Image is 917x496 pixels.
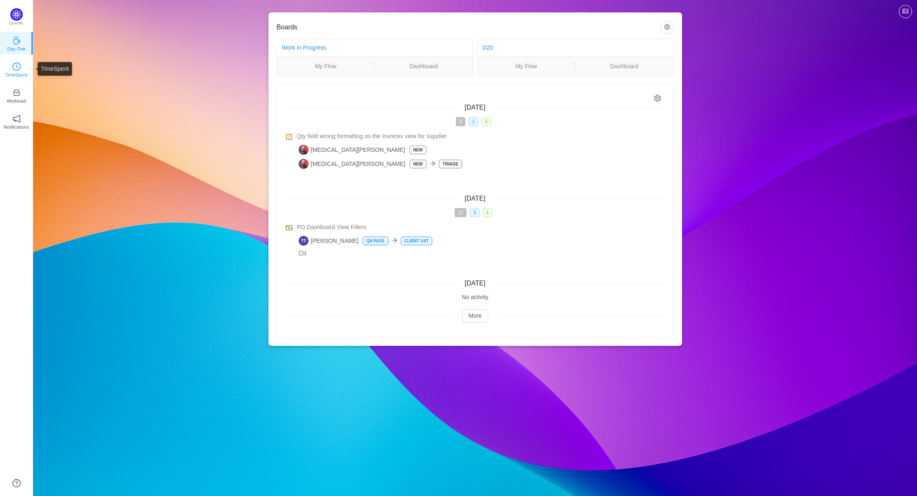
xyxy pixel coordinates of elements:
a: icon: notificationNotifications [12,117,21,125]
span: [DATE] [464,104,485,111]
p: QA Pass [363,237,388,245]
p: Workload [7,97,26,105]
p: TimeSpent [5,71,28,79]
i: icon: clock-circle [12,62,21,71]
a: icon: clock-circleTimeSpent [12,65,21,73]
p: New [410,160,426,168]
p: Quantify [10,21,24,26]
button: More [462,309,488,323]
p: Notifications [4,123,29,131]
a: icon: question-circle [12,479,21,487]
img: TT [299,236,309,246]
h3: Boards [277,23,661,31]
i: icon: arrow-right [392,237,397,243]
a: Work in Progress [282,44,326,51]
img: NS [299,159,309,169]
i: icon: coffee [12,36,21,45]
a: icon: coffeeDay One [12,39,21,47]
a: D20 [483,44,493,51]
span: 3 [481,117,491,126]
span: [MEDICAL_DATA][PERSON_NAME] [299,145,405,155]
a: Dashboard [375,62,473,71]
a: My Flow [277,62,375,71]
p: Day One [7,45,25,53]
button: icon: setting [661,21,674,34]
i: icon: message [299,251,304,256]
span: PO Dashboard View Filters [297,223,367,232]
span: 1 [483,208,492,217]
span: Qty field wrong formatting on the Invoices view for supplier [297,132,447,141]
span: 12 [455,208,467,217]
a: My Flow [478,62,575,71]
i: icon: inbox [12,89,21,97]
span: [MEDICAL_DATA][PERSON_NAME] [299,159,405,169]
button: icon: picture [899,5,912,18]
span: [PERSON_NAME] [299,236,359,246]
i: icon: notification [12,115,21,123]
i: icon: setting [654,95,661,102]
span: [DATE] [464,280,485,287]
i: icon: arrow-right [430,161,436,166]
a: Qty field wrong formatting on the Invoices view for supplier [297,132,663,141]
a: PO Dashboard View Filters [297,223,663,232]
p: Triage [439,160,462,168]
p: Client UAT [401,237,432,245]
a: Dashboard [575,62,673,71]
span: 1 [469,117,478,126]
img: NS [299,145,309,155]
p: New [410,146,426,154]
a: icon: inboxWorkload [12,91,21,99]
span: 3 [299,251,307,256]
img: Quantify [10,8,23,21]
span: 5 [470,208,479,217]
div: No activity [287,293,663,302]
span: [DATE] [464,195,485,202]
span: 6 [456,117,465,126]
